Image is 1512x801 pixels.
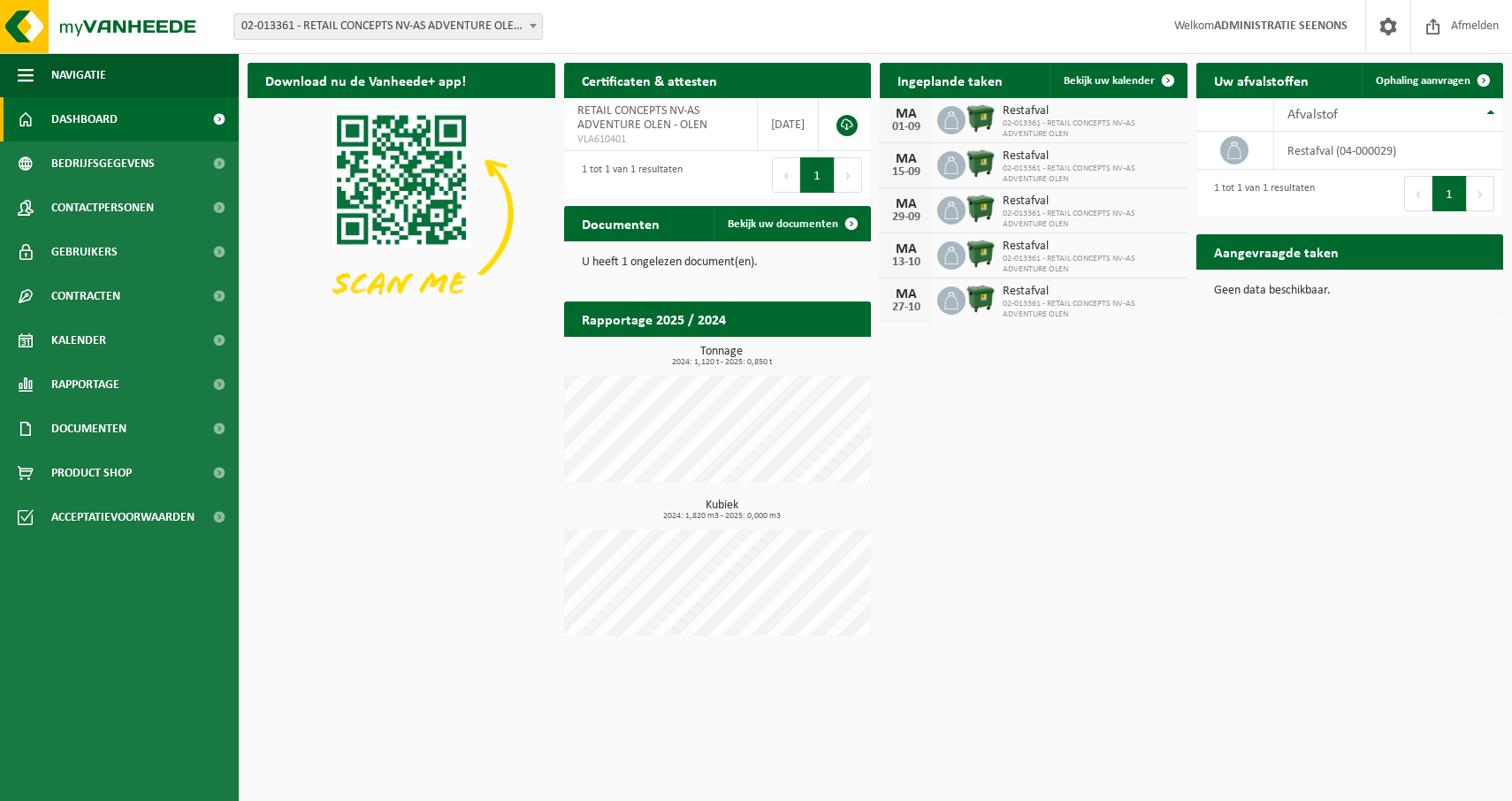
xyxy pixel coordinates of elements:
p: Geen data beschikbaar. [1214,285,1486,297]
span: Contracten [51,274,120,318]
div: 1 tot 1 van 1 resultaten [1205,174,1315,213]
span: RETAIL CONCEPTS NV-AS ADVENTURE OLEN - OLEN [577,104,707,132]
span: VLA610401 [577,133,744,147]
h2: Uw afvalstoffen [1196,63,1326,97]
span: 02-013361 - RETAIL CONCEPTS NV-AS ADVENTURE OLEN - OLEN [234,14,542,39]
div: 1 tot 1 van 1 resultaten [573,156,683,195]
span: Dashboard [51,97,118,141]
span: Kalender [51,318,106,362]
span: Restafval [1003,149,1179,164]
div: MA [889,287,924,301]
div: MA [889,197,924,211]
h2: Certificaten & attesten [564,63,735,97]
h2: Rapportage 2025 / 2024 [564,301,744,336]
button: Next [835,157,862,193]
span: Ophaling aanvragen [1376,75,1470,87]
h2: Aangevraagde taken [1196,234,1356,269]
span: Rapportage [51,362,119,407]
button: 1 [1432,176,1467,211]
a: Bekijk uw documenten [714,206,869,241]
a: Bekijk uw kalender [1050,63,1186,98]
span: Restafval [1003,240,1179,254]
img: WB-1100-HPE-GN-04 [966,239,996,269]
span: Contactpersonen [51,186,154,230]
td: [DATE] [758,98,819,151]
h2: Documenten [564,206,677,240]
a: Bekijk rapportage [739,336,869,371]
span: Bekijk uw kalender [1064,75,1155,87]
img: WB-1100-HPE-GN-04 [966,194,996,224]
h2: Download nu de Vanheede+ app! [248,63,484,97]
a: Ophaling aanvragen [1362,63,1501,98]
h3: Tonnage [573,346,872,367]
button: 1 [800,157,835,193]
span: 02-013361 - RETAIL CONCEPTS NV-AS ADVENTURE OLEN [1003,164,1179,185]
span: Bedrijfsgegevens [51,141,155,186]
span: Documenten [51,407,126,451]
span: Restafval [1003,195,1179,209]
div: 15-09 [889,166,924,179]
span: Bekijk uw documenten [728,218,838,230]
img: WB-1100-HPE-GN-04 [966,103,996,133]
img: Download de VHEPlus App [248,98,555,329]
div: MA [889,152,924,166]
button: Previous [772,157,800,193]
div: 01-09 [889,121,924,133]
td: restafval (04-000029) [1274,132,1503,170]
img: WB-1100-HPE-GN-04 [966,149,996,179]
span: 02-013361 - RETAIL CONCEPTS NV-AS ADVENTURE OLEN [1003,118,1179,140]
strong: ADMINISTRATIE SEENONS [1214,19,1348,33]
p: U heeft 1 ongelezen document(en). [582,256,854,269]
span: Afvalstof [1287,108,1338,122]
span: 2024: 1,120 t - 2025: 0,850 t [573,358,872,367]
span: 2024: 1,820 m3 - 2025: 0,000 m3 [573,512,872,521]
span: Navigatie [51,53,106,97]
span: 02-013361 - RETAIL CONCEPTS NV-AS ADVENTURE OLEN [1003,299,1179,320]
span: 02-013361 - RETAIL CONCEPTS NV-AS ADVENTURE OLEN [1003,254,1179,275]
span: Product Shop [51,451,132,495]
div: 29-09 [889,211,924,224]
span: Acceptatievoorwaarden [51,495,195,539]
span: 02-013361 - RETAIL CONCEPTS NV-AS ADVENTURE OLEN - OLEN [233,13,543,40]
button: Next [1467,176,1494,211]
h3: Kubiek [573,500,872,521]
div: 13-10 [889,256,924,269]
div: MA [889,242,924,256]
span: 02-013361 - RETAIL CONCEPTS NV-AS ADVENTURE OLEN [1003,209,1179,230]
span: Restafval [1003,104,1179,118]
span: Restafval [1003,285,1179,299]
div: MA [889,107,924,121]
button: Previous [1404,176,1432,211]
div: 27-10 [889,301,924,314]
img: WB-1100-HPE-GN-04 [966,284,996,314]
span: Gebruikers [51,230,118,274]
h2: Ingeplande taken [880,63,1020,97]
